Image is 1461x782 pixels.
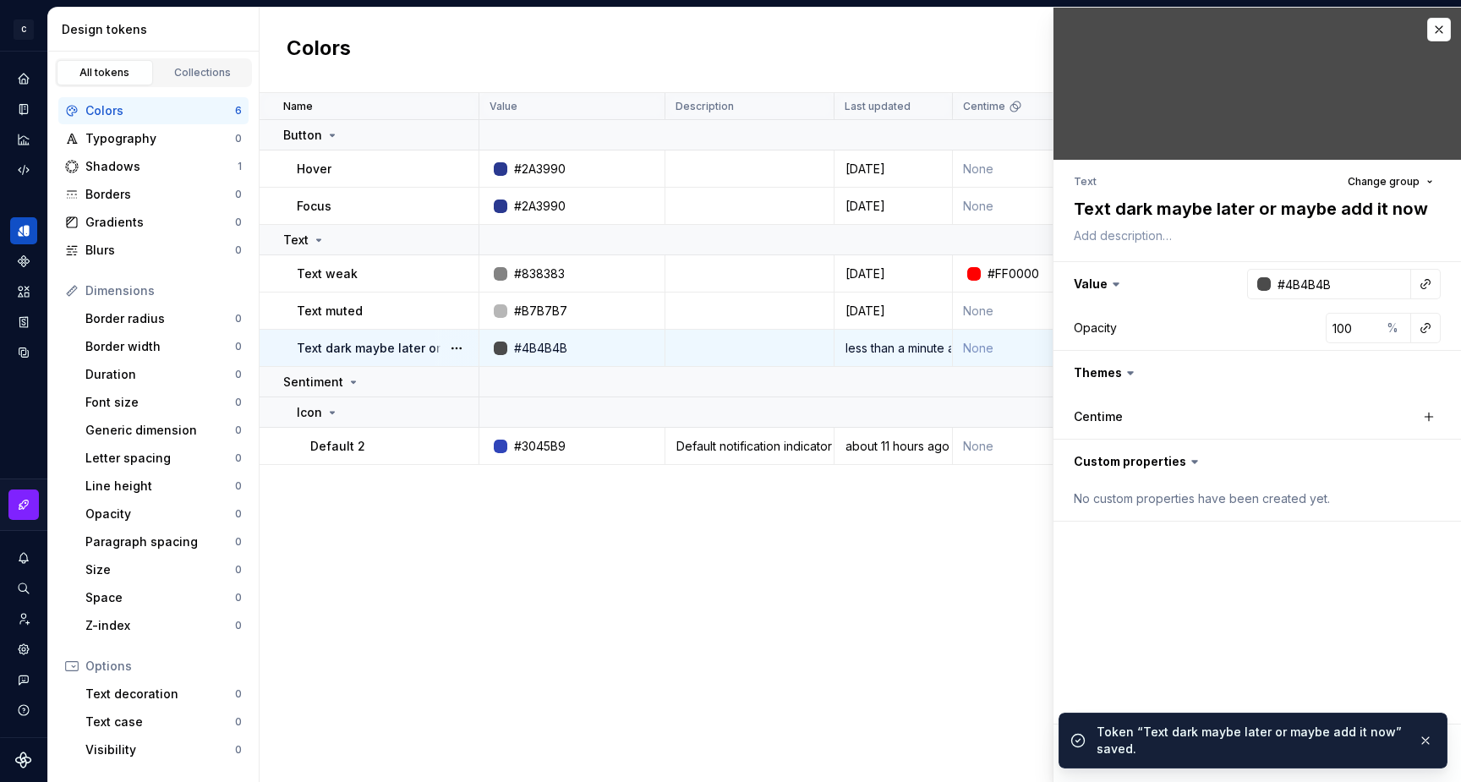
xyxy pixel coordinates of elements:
div: 0 [235,216,242,229]
label: Centime [1074,408,1123,425]
p: Sentiment [283,374,343,391]
td: None [953,428,1139,465]
a: Code automation [10,156,37,183]
a: Text decoration0 [79,681,249,708]
div: Collections [161,66,245,79]
div: Home [10,65,37,92]
div: Border width [85,338,235,355]
a: Border width0 [79,333,249,360]
div: 6 [235,104,242,118]
p: Text weak [297,265,358,282]
div: [DATE] [835,303,951,320]
a: Components [10,248,37,275]
div: 0 [235,312,242,325]
div: Opacity [85,506,235,522]
a: Settings [10,636,37,663]
div: Borders [85,186,235,203]
div: Duration [85,366,235,383]
div: 0 [235,451,242,465]
div: 0 [235,619,242,632]
p: Last updated [845,100,911,113]
a: Colors6 [58,97,249,124]
div: about 11 hours ago [835,438,951,455]
div: Shadows [85,158,238,175]
p: Text [283,232,309,249]
textarea: Text dark maybe later or maybe add it now [1070,194,1437,224]
div: Paragraph spacing [85,533,235,550]
div: Generic dimension [85,422,235,439]
svg: Supernova Logo [15,752,32,768]
p: Centime [963,100,1005,113]
div: 0 [235,591,242,604]
p: Description [676,100,734,113]
a: Design tokens [10,217,37,244]
div: 0 [235,243,242,257]
button: Change group [1340,170,1441,194]
a: Data sources [10,339,37,366]
div: Text case [85,714,235,730]
div: Invite team [10,605,37,632]
div: 0 [235,535,242,549]
div: Design tokens [62,21,252,38]
div: Colors [85,102,235,119]
div: #4B4B4B [514,340,567,357]
div: 0 [235,424,242,437]
p: Value [490,100,517,113]
div: Blurs [85,242,235,259]
div: Storybook stories [10,309,37,336]
div: Letter spacing [85,450,235,467]
button: Search ⌘K [10,575,37,602]
div: Default notification indicator color for Therapy. Used to convey unread information. Default noti... [666,438,833,455]
div: [DATE] [835,265,951,282]
span: Change group [1348,175,1420,189]
input: 100 [1326,313,1381,343]
p: Text dark maybe later or maybe add it now [297,340,550,357]
div: Border radius [85,310,235,327]
div: Size [85,561,235,578]
div: Gradients [85,214,235,231]
p: Icon [297,404,322,421]
div: Font size [85,394,235,411]
a: Opacity0 [79,500,249,528]
div: 0 [235,479,242,493]
input: e.g. #000000 [1271,269,1411,299]
div: Token “Text dark maybe later or maybe add it now” saved. [1097,724,1404,757]
div: 0 [235,340,242,353]
a: Line height0 [79,473,249,500]
div: Space [85,589,235,606]
div: 1 [238,160,242,173]
a: Documentation [10,96,37,123]
div: 0 [235,507,242,521]
div: #838383 [514,265,565,282]
div: #2A3990 [514,161,566,178]
div: #B7B7B7 [514,303,567,320]
div: Assets [10,278,37,305]
div: No custom properties have been created yet. [1074,490,1441,507]
div: 0 [235,715,242,729]
div: 0 [235,687,242,701]
div: Typography [85,130,235,147]
a: Gradients0 [58,209,249,236]
div: Visibility [85,741,235,758]
button: Contact support [10,666,37,693]
p: Hover [297,161,331,178]
a: Border radius0 [79,305,249,332]
td: None [953,188,1139,225]
a: Visibility0 [79,736,249,763]
div: Options [85,658,242,675]
a: Generic dimension0 [79,417,249,444]
div: #2A3990 [514,198,566,215]
div: [DATE] [835,161,951,178]
a: Analytics [10,126,37,153]
p: Default 2 [310,438,365,455]
a: Typography0 [58,125,249,152]
div: #3045B9 [514,438,566,455]
div: 0 [235,563,242,577]
p: Name [283,100,313,113]
a: Space0 [79,584,249,611]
